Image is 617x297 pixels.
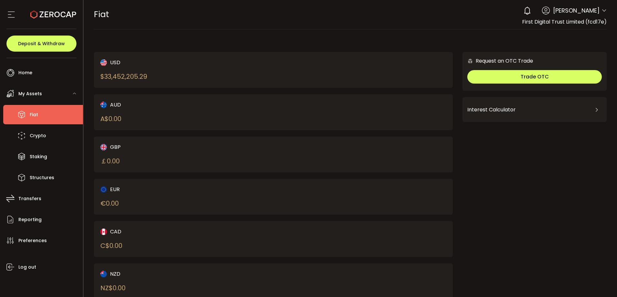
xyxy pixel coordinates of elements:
[100,114,121,124] div: A$ 0.00
[585,266,617,297] iframe: Chat Widget
[18,236,47,245] span: Preferences
[100,185,256,193] div: EUR
[18,41,65,46] span: Deposit & Withdraw
[100,143,256,151] div: GBP
[100,271,107,277] img: nzd_portfolio.svg
[94,9,109,20] span: Fiat
[18,89,42,98] span: My Assets
[18,194,41,203] span: Transfers
[18,68,32,77] span: Home
[467,102,602,118] div: Interest Calculator
[6,36,76,52] button: Deposit & Withdraw
[467,58,473,64] img: 6nGpN7MZ9FLuBP83NiajKbTRY4UzlzQtBKtCrLLspmCkSvCZHBKvY3NxgQaT5JnOQREvtQ257bXeeSTueZfAPizblJ+Fe8JwA...
[30,131,46,140] span: Crypto
[100,241,122,251] div: C$ 0.00
[467,70,602,84] button: Trade OTC
[553,6,600,15] span: [PERSON_NAME]
[100,102,107,108] img: aud_portfolio.svg
[100,101,256,109] div: AUD
[30,152,47,161] span: Staking
[521,73,549,80] span: Trade OTC
[100,199,119,208] div: € 0.00
[18,262,36,272] span: Log out
[100,270,256,278] div: NZD
[18,215,42,224] span: Reporting
[100,72,147,81] div: $ 33,452,205.29
[522,18,607,26] span: First Digital Trust Limited (fcd17e)
[100,58,256,67] div: USD
[30,173,54,182] span: Structures
[100,144,107,150] img: gbp_portfolio.svg
[100,283,126,293] div: NZ$ 0.00
[100,229,107,235] img: cad_portfolio.svg
[30,110,38,119] span: Fiat
[100,156,120,166] div: ￡ 0.00
[462,57,533,65] div: Request an OTC Trade
[100,228,256,236] div: CAD
[100,186,107,193] img: eur_portfolio.svg
[100,59,107,66] img: usd_portfolio.svg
